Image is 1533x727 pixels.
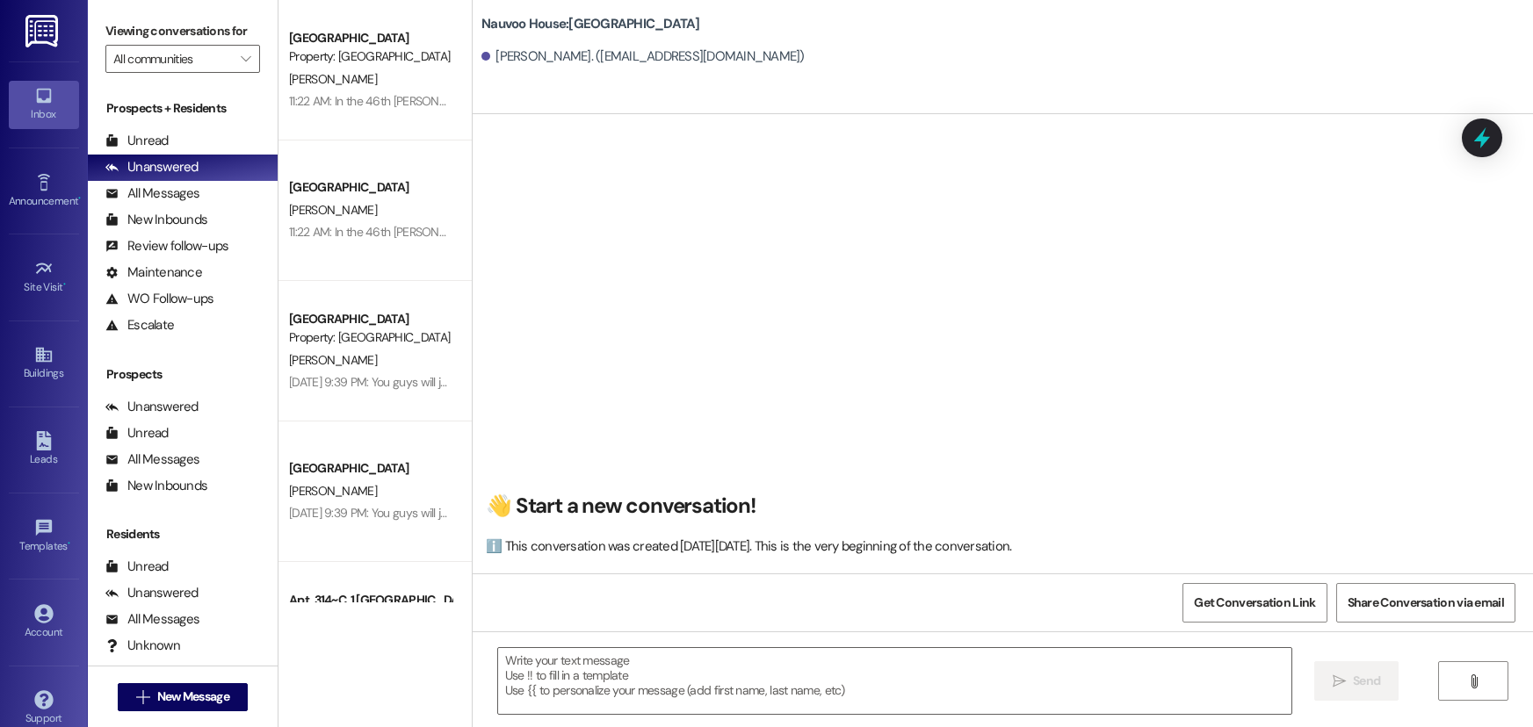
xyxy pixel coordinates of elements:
div: 11:22 AM: In the 46th [PERSON_NAME], I would prefer 615 if possible with [PERSON_NAME] and [PERSO... [289,93,936,109]
div: New Inbounds [105,477,207,495]
div: [GEOGRAPHIC_DATA] [289,29,452,47]
button: Share Conversation via email [1336,583,1515,623]
label: Viewing conversations for [105,18,260,45]
div: Unread [105,132,169,150]
div: Prospects + Residents [88,99,278,118]
a: Leads [9,426,79,473]
div: Maintenance [105,263,202,282]
img: ResiDesk Logo [25,15,61,47]
div: [GEOGRAPHIC_DATA] [289,310,452,328]
div: WO Follow-ups [105,290,213,308]
span: • [63,278,66,291]
i:  [1467,674,1480,688]
div: New Inbounds [105,211,207,229]
button: Get Conversation Link [1182,583,1327,623]
span: [PERSON_NAME] [289,483,377,499]
span: Send [1353,672,1380,690]
a: Buildings [9,340,79,387]
div: Unanswered [105,158,199,176]
div: Residents [88,525,278,543]
div: Property: [GEOGRAPHIC_DATA] [289,328,452,347]
button: New Message [118,683,248,711]
div: [DATE] 9:39 PM: You guys will just need to double check if it was cashed in or not before you sen... [289,505,1108,521]
div: All Messages [105,184,199,203]
div: [GEOGRAPHIC_DATA] [289,178,452,197]
i:  [136,690,149,704]
div: ℹ️ This conversation was created [DATE][DATE]. This is the very beginning of the conversation. [486,537,1511,556]
div: Unread [105,558,169,576]
i:  [1333,674,1346,688]
div: Prospects [88,365,278,384]
a: Site Visit • [9,254,79,301]
span: • [78,192,81,205]
button: Send [1314,661,1399,701]
div: [GEOGRAPHIC_DATA] [289,459,452,478]
div: All Messages [105,450,199,469]
span: [PERSON_NAME] [289,71,377,87]
input: All communities [113,45,232,73]
div: Review follow-ups [105,237,228,256]
a: Account [9,599,79,646]
i:  [241,52,250,66]
a: Templates • [9,513,79,560]
div: Unanswered [105,584,199,602]
div: [PERSON_NAME]. ([EMAIL_ADDRESS][DOMAIN_NAME]) [481,47,805,66]
b: Nauvoo House: [GEOGRAPHIC_DATA] [481,15,700,33]
a: Inbox [9,81,79,128]
span: [PERSON_NAME] [289,352,377,368]
div: Escalate [105,316,174,335]
div: Property: [GEOGRAPHIC_DATA] [289,47,452,66]
span: New Message [157,687,229,706]
div: 11:22 AM: In the 46th [PERSON_NAME], I would prefer 615 if possible with [PERSON_NAME] and [PERSO... [289,224,936,240]
div: Apt. 314~C, 1 [GEOGRAPHIC_DATA] [289,591,452,609]
span: Get Conversation Link [1194,594,1315,612]
span: • [68,537,70,550]
span: [PERSON_NAME] [289,202,377,218]
div: All Messages [105,610,199,629]
div: [DATE] 9:39 PM: You guys will just need to double check if it was cashed in or not before you sen... [289,374,1108,390]
div: Unanswered [105,398,199,416]
span: Share Conversation via email [1348,594,1504,612]
div: Unread [105,424,169,443]
h2: 👋 Start a new conversation! [486,493,1511,520]
div: Unknown [105,637,180,655]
